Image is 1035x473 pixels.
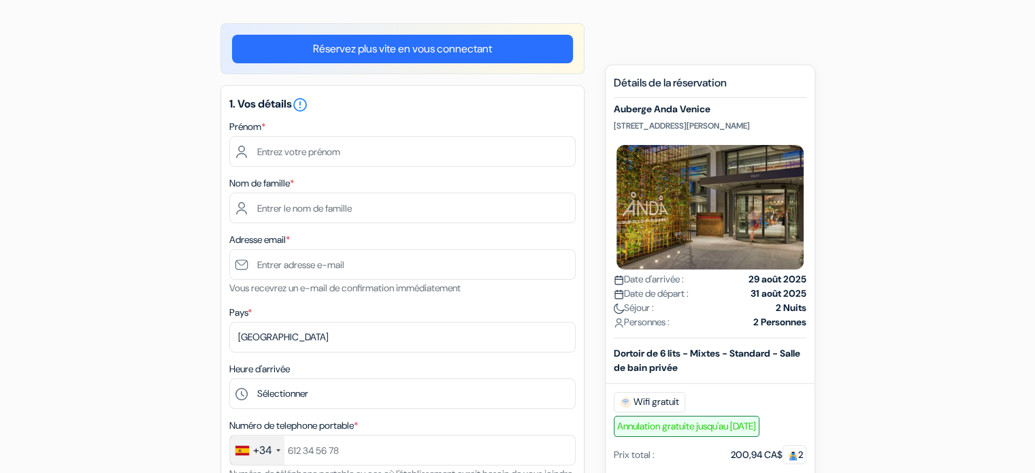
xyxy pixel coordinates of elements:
[776,301,806,315] strong: 2 Nuits
[614,315,670,329] span: Personnes :
[614,448,655,462] div: Prix total :
[614,304,624,314] img: moon.svg
[232,35,573,63] a: Réservez plus vite en vous connectant
[614,318,624,328] img: user_icon.svg
[614,347,800,374] b: Dortoir de 6 lits - Mixtes - Standard - Salle de bain privée
[229,249,576,280] input: Entrer adresse e-mail
[614,272,684,287] span: Date d'arrivée :
[614,301,654,315] span: Séjour :
[614,287,689,301] span: Date de départ :
[229,282,461,294] small: Vous recevrez un e-mail de confirmation immédiatement
[614,416,759,437] span: Annulation gratuite jusqu'au [DATE]
[229,97,576,113] h5: 1. Vos détails
[229,435,576,466] input: 612 34 56 78
[614,76,806,98] h5: Détails de la réservation
[614,103,806,115] h5: Auberge Anda Venice
[614,392,685,412] span: Wifi gratuit
[229,306,252,320] label: Pays
[749,272,806,287] strong: 29 août 2025
[229,120,265,134] label: Prénom
[753,315,806,329] strong: 2 Personnes
[751,287,806,301] strong: 31 août 2025
[292,97,308,113] i: error_outline
[253,442,272,459] div: +34
[230,436,284,465] div: Spain (España): +34
[229,362,290,376] label: Heure d'arrivée
[788,451,798,461] img: guest.svg
[614,289,624,299] img: calendar.svg
[229,419,358,433] label: Numéro de telephone portable
[229,176,294,191] label: Nom de famille
[783,445,806,464] span: 2
[229,136,576,167] input: Entrez votre prénom
[229,193,576,223] input: Entrer le nom de famille
[731,448,806,462] div: 200,94 CA$
[614,275,624,285] img: calendar.svg
[620,397,631,408] img: free_wifi.svg
[292,97,308,111] a: error_outline
[229,233,290,247] label: Adresse email
[614,120,806,131] p: [STREET_ADDRESS][PERSON_NAME]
